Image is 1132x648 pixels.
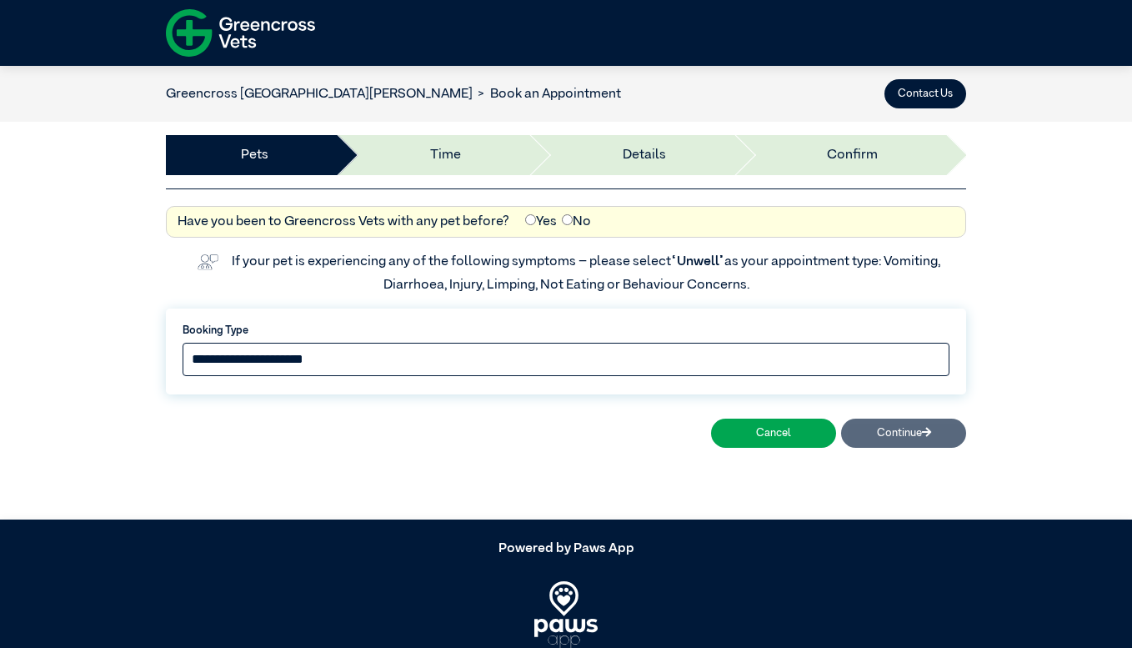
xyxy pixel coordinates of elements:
nav: breadcrumb [166,84,621,104]
button: Cancel [711,419,836,448]
a: Greencross [GEOGRAPHIC_DATA][PERSON_NAME] [166,88,473,101]
img: vet [192,249,223,275]
label: Have you been to Greencross Vets with any pet before? [178,212,509,232]
a: Pets [241,145,268,165]
h5: Powered by Paws App [166,541,966,557]
label: Booking Type [183,323,949,339]
label: No [562,212,591,232]
label: Yes [525,212,557,232]
span: “Unwell” [671,255,724,269]
input: Yes [525,214,536,225]
input: No [562,214,573,225]
button: Contact Us [884,79,966,108]
label: If your pet is experiencing any of the following symptoms – please select as your appointment typ... [232,255,943,292]
li: Book an Appointment [473,84,621,104]
img: f-logo [166,4,315,62]
img: PawsApp [534,581,599,648]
